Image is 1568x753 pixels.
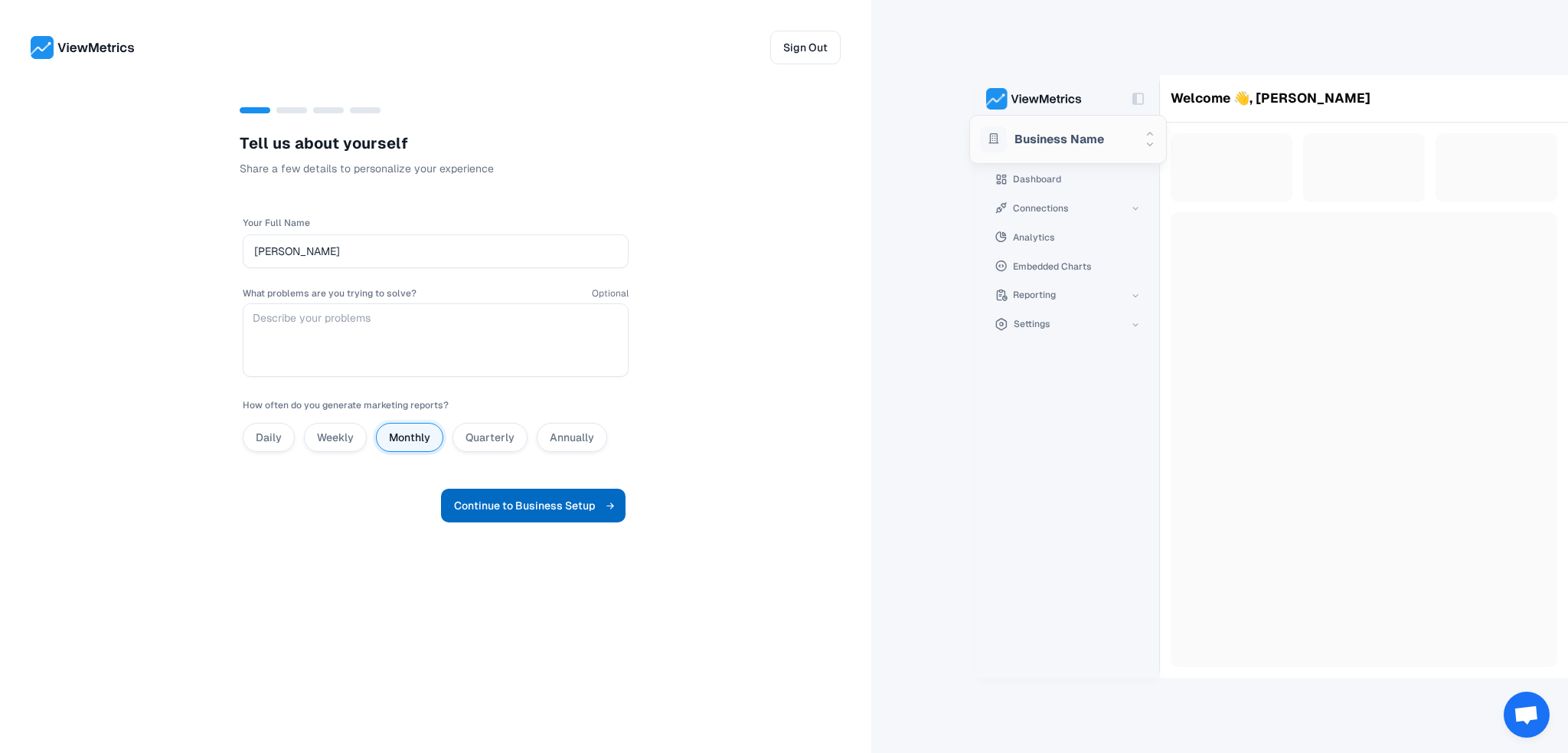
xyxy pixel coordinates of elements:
span: u [361,132,371,155]
img: ViewMetrics's logo [31,36,135,59]
label: Your Full Name [243,217,310,229]
button: Quarterly [452,423,528,452]
span: Sign Out [783,38,828,57]
span: t [332,132,339,155]
span: l [396,132,401,155]
label: Weekly [317,431,354,444]
span: o [314,132,323,155]
label: Annually [550,431,594,444]
span: s [282,132,291,155]
span: a [295,132,304,155]
span: s [377,132,387,155]
button: Continue to Business Setup [441,489,626,522]
span: e [387,132,396,155]
p: Share a few details to personalize your experience [240,161,632,176]
span: f [401,132,408,155]
label: What problems are you trying to solve? [243,289,416,298]
input: Enter your full name [254,241,617,262]
span: r [371,132,377,155]
span: u [273,132,282,155]
span: y [343,132,352,155]
button: Monthly [376,423,443,452]
span: u [323,132,332,155]
label: Monthly [389,431,430,444]
span: e [249,132,258,155]
span: T [240,132,249,155]
span: l [258,132,263,155]
p: Optional [592,286,629,300]
label: Daily [256,431,282,444]
span: o [352,132,361,155]
label: Quarterly [465,431,514,444]
a: Open chat [1504,692,1550,738]
label: How often do you generate marketing reports? [243,399,449,411]
p: Business Name [1014,129,1136,149]
span: b [304,132,314,155]
button: Sign Out [770,31,841,64]
button: Weekly [304,423,367,452]
button: Daily [243,423,295,452]
span: Continue to Business Setup [454,496,612,515]
button: Annually [537,423,607,452]
span: l [263,132,269,155]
